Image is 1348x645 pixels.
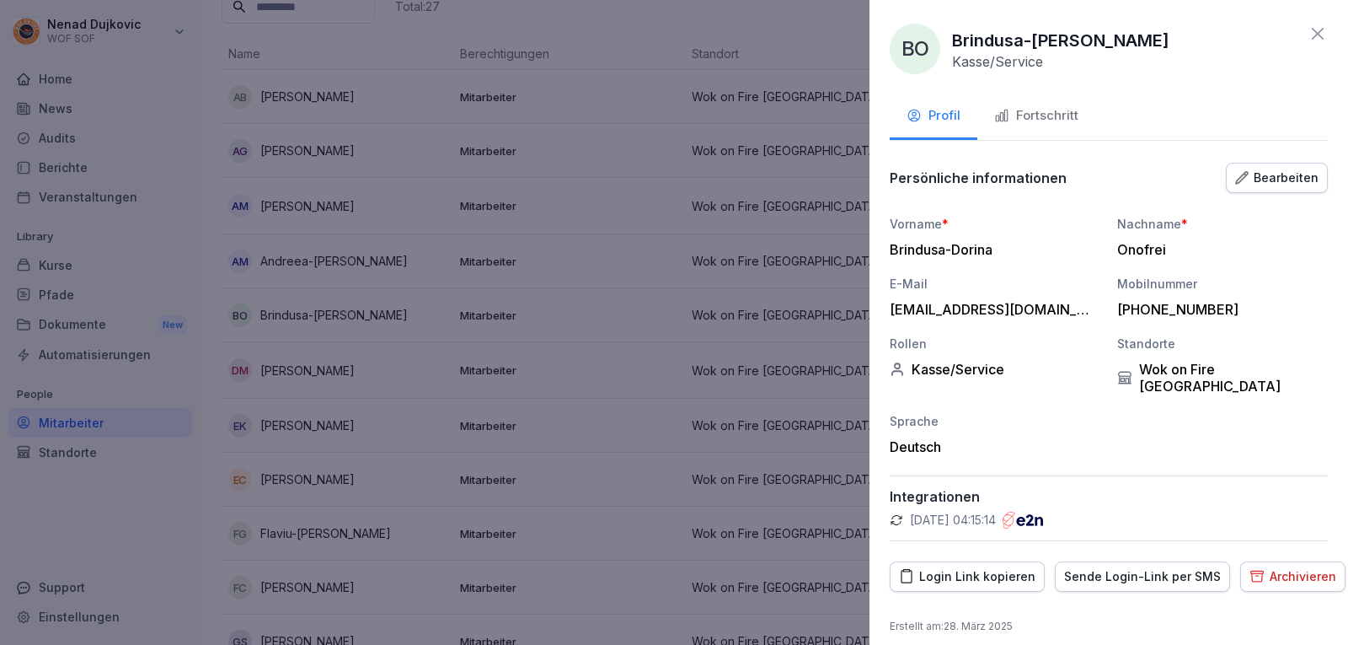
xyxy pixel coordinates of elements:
[1003,512,1043,529] img: e2n.png
[890,275,1100,293] div: E-Mail
[1064,567,1221,586] div: Sende Login-Link per SMS
[1117,335,1328,352] div: Standorte
[994,106,1078,126] div: Fortschritt
[890,241,1092,258] div: Brindusa-Dorina
[1117,215,1328,233] div: Nachname
[952,28,1169,53] p: Brindusa-[PERSON_NAME]
[899,567,1035,586] div: Login Link kopieren
[890,94,977,140] button: Profil
[1249,567,1336,586] div: Archivieren
[890,361,1100,378] div: Kasse/Service
[890,215,1100,233] div: Vorname
[977,94,1095,140] button: Fortschritt
[890,488,1328,505] p: Integrationen
[1055,562,1230,592] button: Sende Login-Link per SMS
[890,412,1100,430] div: Sprache
[952,53,1043,70] p: Kasse/Service
[890,335,1100,352] div: Rollen
[1226,163,1328,193] button: Bearbeiten
[907,106,960,126] div: Profil
[890,438,1100,455] div: Deutsch
[890,301,1092,318] div: [EMAIL_ADDRESS][DOMAIN_NAME]
[890,24,940,74] div: BO
[1235,169,1319,187] div: Bearbeiten
[910,512,996,529] p: [DATE] 04:15:14
[1117,241,1319,258] div: Onofrei
[1240,562,1345,592] button: Archivieren
[890,169,1067,186] p: Persönliche informationen
[890,619,1328,634] p: Erstellt am : 28. März 2025
[1117,275,1328,293] div: Mobilnummer
[1117,301,1319,318] div: [PHONE_NUMBER]
[890,562,1045,592] button: Login Link kopieren
[1117,361,1328,395] div: Wok on Fire [GEOGRAPHIC_DATA]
